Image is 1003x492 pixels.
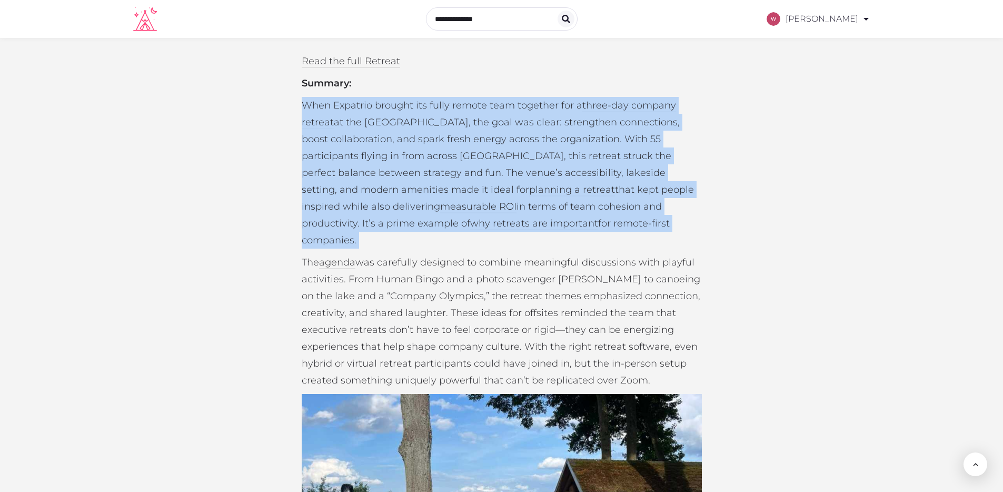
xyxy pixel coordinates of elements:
a: Read the full Retreat [302,55,400,68]
p: The was carefully designed to combine meaningful discussions with playful activities. From Human ... [302,254,702,389]
a: [PERSON_NAME] [767,4,870,34]
a: planning a retreat [529,184,615,196]
strong: Summary: [302,77,351,89]
a: measurable ROI [440,201,517,213]
a: why retreats are important [470,218,598,230]
p: When Expatrio brought its fully remote team together for a at the [GEOGRAPHIC_DATA], the goal was... [302,97,702,249]
a: agenda [319,257,355,269]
